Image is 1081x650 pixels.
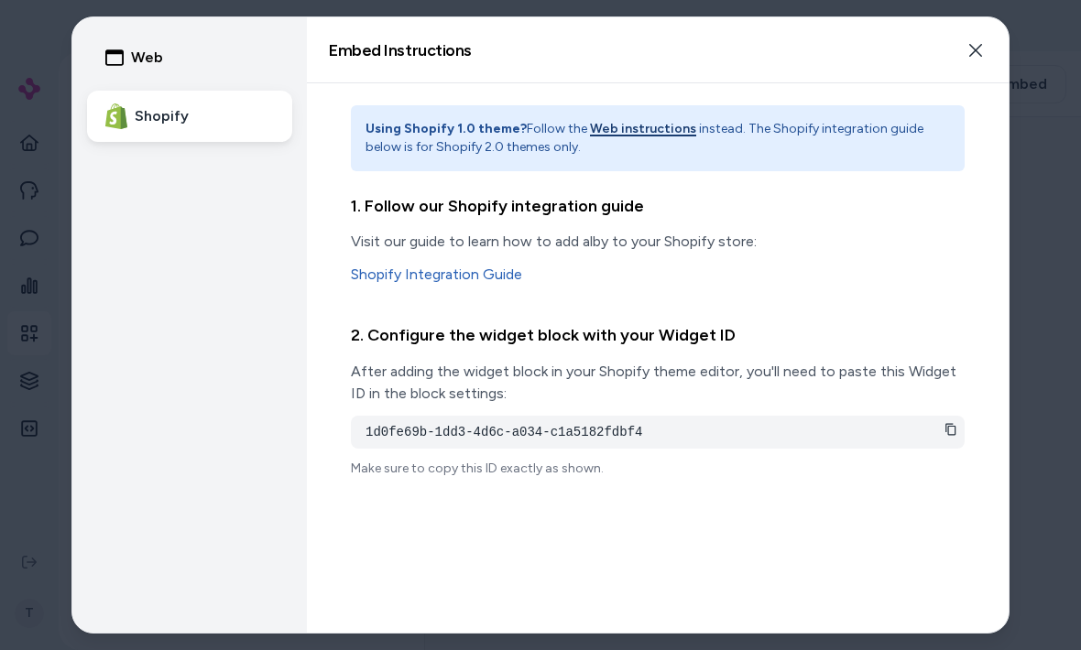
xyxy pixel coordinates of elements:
p: Follow the instead. The Shopify integration guide below is for Shopify 2.0 themes only. [366,120,950,157]
p: After adding the widget block in your Shopify theme editor, you'll need to paste this Widget ID i... [351,361,965,405]
h2: Embed Instructions [329,42,472,59]
img: Shopify Logo [105,103,127,128]
button: Shopify [87,91,292,142]
a: Shopify Integration Guide [351,264,965,286]
button: Web [87,32,292,83]
h3: 2. Configure the widget block with your Widget ID [351,322,965,349]
button: Web instructions [590,120,696,138]
p: Visit our guide to learn how to add alby to your Shopify store: [351,231,965,253]
strong: Using Shopify 1.0 theme? [366,121,527,136]
h3: 1. Follow our Shopify integration guide [351,193,965,220]
pre: 1d0fe69b-1dd3-4d6c-a034-c1a5182fdbf4 [366,423,950,441]
p: Make sure to copy this ID exactly as shown. [351,460,965,478]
